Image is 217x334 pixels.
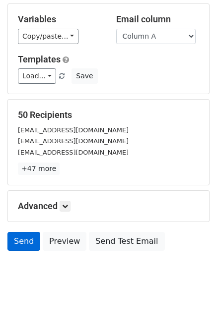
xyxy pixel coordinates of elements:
[18,137,129,145] small: [EMAIL_ADDRESS][DOMAIN_NAME]
[89,232,164,251] a: Send Test Email
[18,54,61,64] a: Templates
[18,29,78,44] a: Copy/paste...
[7,232,40,251] a: Send
[18,149,129,156] small: [EMAIL_ADDRESS][DOMAIN_NAME]
[18,14,101,25] h5: Variables
[116,14,200,25] h5: Email column
[18,201,199,212] h5: Advanced
[72,68,97,84] button: Save
[18,126,129,134] small: [EMAIL_ADDRESS][DOMAIN_NAME]
[43,232,86,251] a: Preview
[18,68,56,84] a: Load...
[18,110,199,120] h5: 50 Recipients
[18,163,60,175] a: +47 more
